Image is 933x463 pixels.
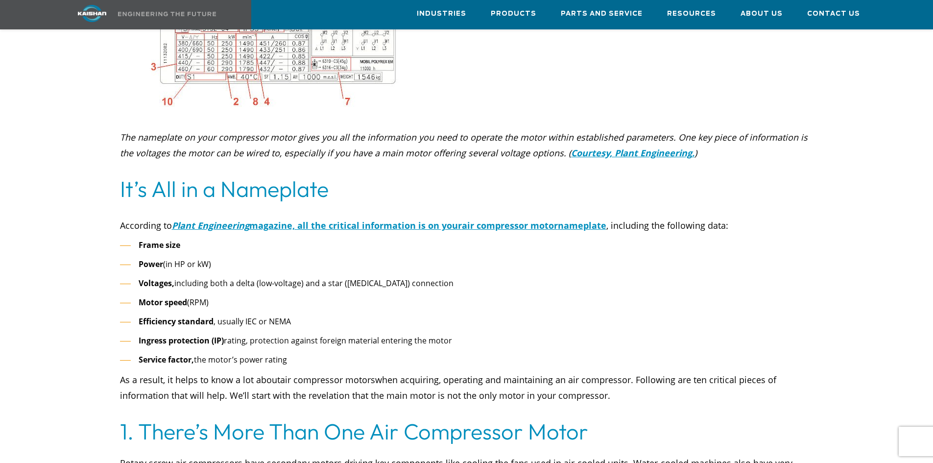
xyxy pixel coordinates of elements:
[172,219,249,231] i: Plant Engineering
[120,353,813,367] li: the motor’s power rating
[139,259,163,269] b: Power
[807,0,860,27] a: Contact Us
[280,374,375,386] span: air compressor motors
[462,219,558,231] span: air compressor motor
[120,334,813,348] li: rating, protection against foreign material entering the motor
[561,8,643,20] span: Parts and Service
[120,218,813,233] p: According to , including the following data:
[667,8,716,20] span: Resources
[139,297,187,308] b: Motor speed
[55,5,129,22] img: kaishan logo
[741,8,783,20] span: About Us
[667,0,716,27] a: Resources
[120,315,813,329] li: , usually IEC or NEMA
[741,0,783,27] a: About Us
[139,335,224,346] b: Ingress protection (IP)
[692,147,697,159] i: )
[139,316,214,327] b: Efficiency standard
[120,372,813,403] p: As a result, it helps to know a lot about when acquiring, operating and maintaining an air compre...
[561,0,643,27] a: Parts and Service
[120,175,813,203] h2: It’s All in a Nameplate
[172,219,606,231] a: Plant Engineeringmagazine, all the critical information is on yourair compressor motornameplate
[417,8,466,20] span: Industries
[120,131,808,159] i: The nameplate on your compressor motor gives you all the information you need to operate the moto...
[120,257,813,271] li: (in HP or kW)
[491,8,536,20] span: Products
[558,219,606,231] span: nameplate
[807,8,860,20] span: Contact Us
[692,147,694,159] a: .
[139,240,180,250] b: Frame size
[120,295,813,310] li: (RPM)
[417,0,466,27] a: Industries
[118,12,216,16] img: Engineering the future
[120,418,813,445] h2: 1. There’s More Than One Air Compressor Motor
[120,276,813,291] li: including both a delta (low-voltage) and a star ([MEDICAL_DATA]) connection
[172,219,462,231] span: magazine, all the critical information is on your
[139,278,174,289] b: Voltages,
[491,0,536,27] a: Products
[139,354,194,365] b: Service factor,
[571,147,692,159] a: Courtesy, Plant Engineering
